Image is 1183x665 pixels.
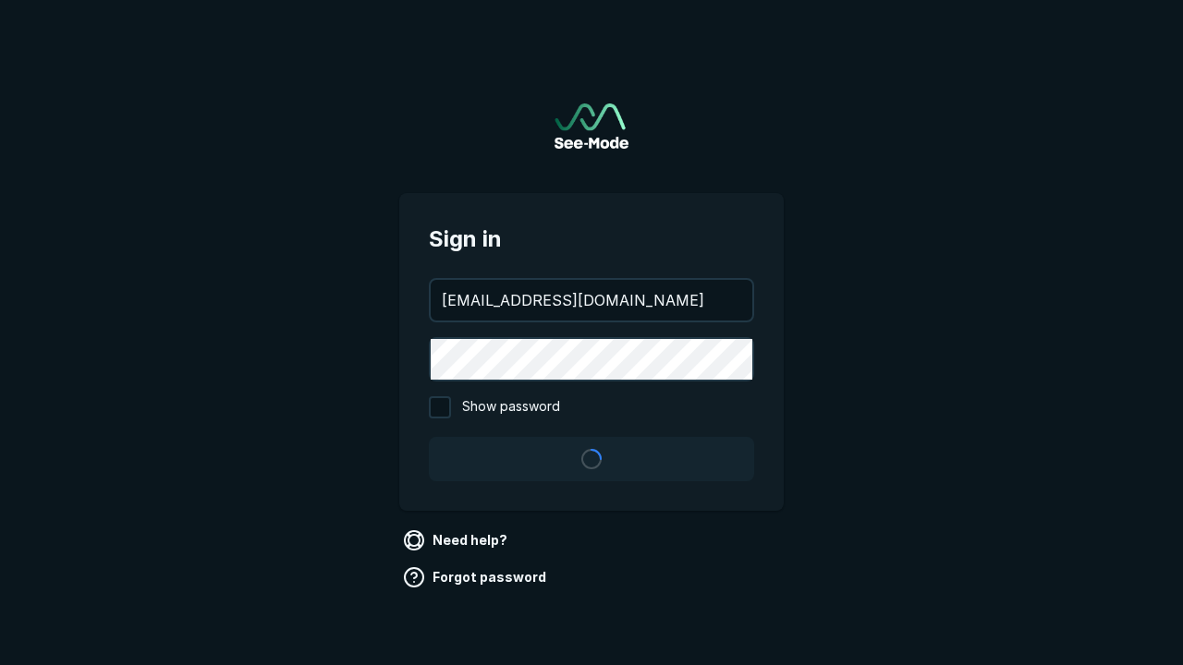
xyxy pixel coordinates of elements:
span: Show password [462,396,560,418]
img: See-Mode Logo [555,103,628,149]
a: Need help? [399,526,515,555]
a: Forgot password [399,562,554,592]
a: Go to sign in [555,103,628,149]
span: Sign in [429,223,754,256]
input: your@email.com [431,280,752,320]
